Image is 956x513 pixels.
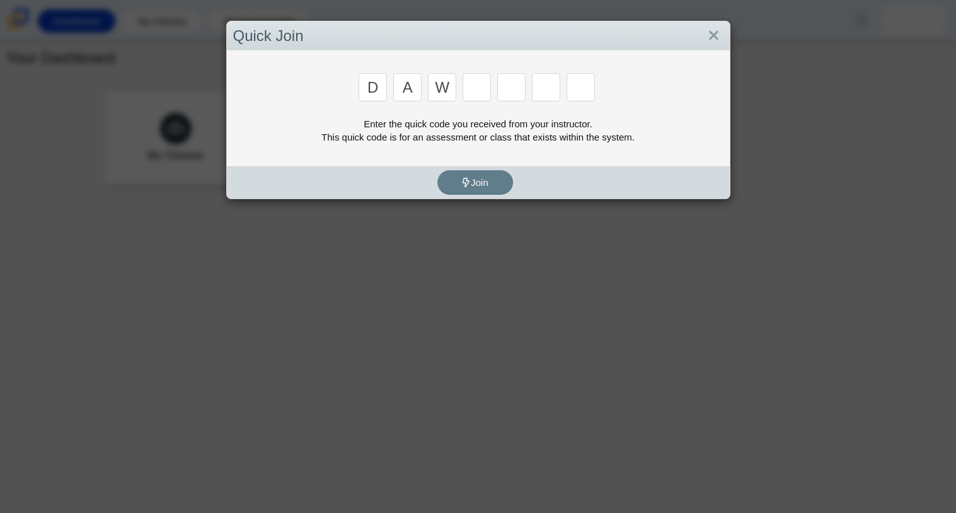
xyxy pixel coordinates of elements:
[567,73,595,101] input: Enter Access Code Digit 7
[461,177,488,188] span: Join
[233,117,723,144] div: Enter the quick code you received from your instructor. This quick code is for an assessment or c...
[497,73,526,101] input: Enter Access Code Digit 5
[532,73,560,101] input: Enter Access Code Digit 6
[428,73,456,101] input: Enter Access Code Digit 3
[393,73,422,101] input: Enter Access Code Digit 2
[437,170,513,195] button: Join
[463,73,491,101] input: Enter Access Code Digit 4
[227,21,730,51] div: Quick Join
[704,25,723,47] a: Close
[359,73,387,101] input: Enter Access Code Digit 1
